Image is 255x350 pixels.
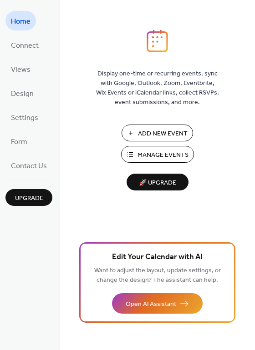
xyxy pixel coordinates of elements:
[5,83,39,103] a: Design
[5,131,33,151] a: Form
[138,150,189,160] span: Manage Events
[126,300,176,309] span: Open AI Assistant
[112,293,203,314] button: Open AI Assistant
[5,11,36,30] a: Home
[11,111,38,125] span: Settings
[127,174,189,190] button: 🚀 Upgrade
[11,159,47,173] span: Contact Us
[11,39,39,53] span: Connect
[5,155,52,175] a: Contact Us
[138,129,188,139] span: Add New Event
[121,146,194,163] button: Manage Events
[112,251,203,264] span: Edit Your Calendar with AI
[147,30,168,52] img: logo_icon.svg
[5,189,52,206] button: Upgrade
[15,194,43,203] span: Upgrade
[122,125,193,141] button: Add New Event
[5,35,44,55] a: Connect
[11,15,31,29] span: Home
[11,87,34,101] span: Design
[132,177,183,189] span: 🚀 Upgrade
[5,59,36,79] a: Views
[94,265,221,286] span: Want to adjust the layout, update settings, or change the design? The assistant can help.
[96,69,219,107] span: Display one-time or recurring events, sync with Google, Outlook, Zoom, Eventbrite, Wix Events or ...
[5,107,44,127] a: Settings
[11,63,31,77] span: Views
[11,135,27,149] span: Form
